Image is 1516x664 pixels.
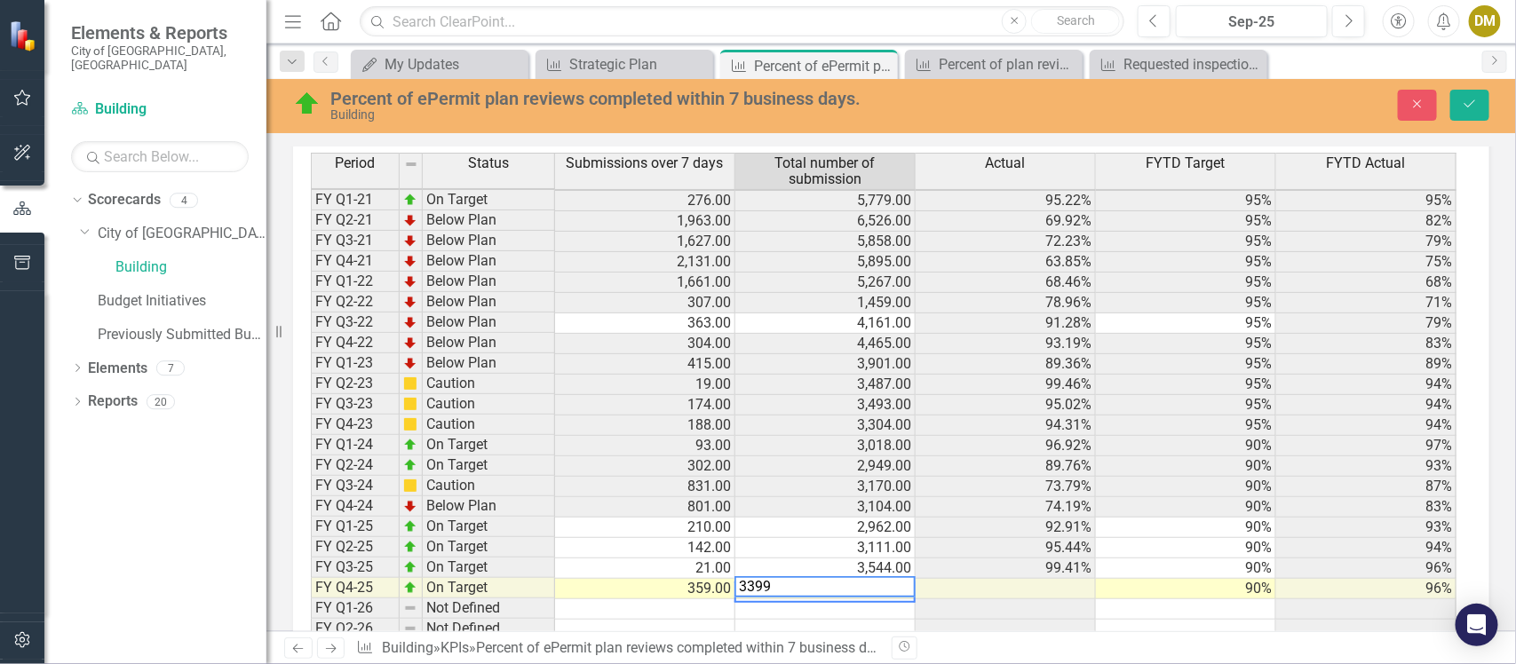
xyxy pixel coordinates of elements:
[382,639,433,656] a: Building
[1276,190,1456,211] td: 95%
[735,334,916,354] td: 4,465.00
[403,560,417,574] img: zOikAAAAAElFTkSuQmCC
[423,394,555,415] td: Caution
[1276,415,1456,436] td: 94%
[555,354,735,375] td: 415.00
[423,415,555,435] td: Caution
[916,190,1096,211] td: 95.22%
[1096,477,1276,497] td: 90%
[555,273,735,293] td: 1,661.00
[1096,497,1276,518] td: 90%
[1276,538,1456,558] td: 94%
[403,499,417,513] img: TnMDeAgwAPMxUmUi88jYAAAAAElFTkSuQmCC
[311,394,400,415] td: FY Q3-23
[555,518,735,538] td: 210.00
[916,456,1096,477] td: 89.76%
[423,333,555,353] td: Below Plan
[441,639,469,656] a: KPIs
[311,312,400,333] td: FY Q3-22
[735,558,916,579] td: 3,544.00
[71,99,249,120] a: Building
[1176,5,1328,37] button: Sep-25
[916,436,1096,456] td: 96.92%
[403,397,417,411] img: cBAA0RP0Y6D5n+AAAAAElFTkSuQmCC
[916,497,1096,518] td: 74.19%
[1276,232,1456,252] td: 79%
[735,456,916,477] td: 2,949.00
[9,20,40,51] img: ClearPoint Strategy
[1276,252,1456,273] td: 75%
[156,360,185,375] div: 7
[1276,477,1456,497] td: 87%
[311,292,400,312] td: FY Q2-22
[311,517,400,537] td: FY Q1-25
[1096,518,1276,538] td: 90%
[311,578,400,598] td: FY Q4-25
[423,619,555,639] td: Not Defined
[1096,579,1276,599] td: 90%
[88,391,138,412] a: Reports
[1276,293,1456,313] td: 71%
[311,537,400,557] td: FY Q2-25
[1276,313,1456,334] td: 79%
[916,518,1096,538] td: 92.91%
[403,438,417,452] img: zOikAAAAAElFTkSuQmCC
[423,476,555,496] td: Caution
[403,315,417,329] img: TnMDeAgwAPMxUmUi88jYAAAAAElFTkSuQmCC
[916,477,1096,497] td: 73.79%
[403,458,417,472] img: zOikAAAAAElFTkSuQmCC
[1096,190,1276,211] td: 95%
[1096,334,1276,354] td: 95%
[555,252,735,273] td: 2,131.00
[555,497,735,518] td: 801.00
[916,375,1096,395] td: 99.46%
[1096,375,1276,395] td: 95%
[1096,436,1276,456] td: 90%
[88,359,147,379] a: Elements
[98,224,266,244] a: City of [GEOGRAPHIC_DATA]
[311,557,400,578] td: FY Q3-25
[423,312,555,333] td: Below Plan
[540,53,709,75] a: Strategic Plan
[739,155,911,186] span: Total number of submission
[311,476,400,496] td: FY Q3-24
[916,354,1096,375] td: 89.36%
[555,415,735,436] td: 188.00
[735,273,916,293] td: 5,267.00
[71,22,249,43] span: Elements & Reports
[403,601,417,615] img: 8DAGhfEEPCf229AAAAAElFTkSuQmCC
[88,190,161,210] a: Scorecards
[1276,497,1456,518] td: 83%
[423,353,555,374] td: Below Plan
[1456,604,1498,646] div: Open Intercom Messenger
[735,211,916,232] td: 6,526.00
[567,155,724,171] span: Submissions over 7 days
[423,435,555,455] td: On Target
[423,537,555,557] td: On Target
[311,210,400,231] td: FY Q2-21
[555,395,735,415] td: 174.00
[1057,13,1095,28] span: Search
[311,272,400,292] td: FY Q1-22
[1096,456,1276,477] td: 90%
[423,231,555,251] td: Below Plan
[1469,5,1501,37] button: DM
[555,477,735,497] td: 831.00
[916,538,1096,558] td: 95.44%
[1096,252,1276,273] td: 95%
[403,417,417,431] img: cBAA0RP0Y6D5n+AAAAAElFTkSuQmCC
[735,354,916,375] td: 3,901.00
[115,257,266,278] a: Building
[754,55,893,77] div: Percent of ePermit plan reviews completed within 7 business days.
[423,598,555,619] td: Not Defined
[423,272,555,292] td: Below Plan
[311,231,400,251] td: FY Q3-21
[403,233,417,248] img: TnMDeAgwAPMxUmUi88jYAAAAAElFTkSuQmCC
[403,193,417,207] img: zOikAAAAAElFTkSuQmCC
[735,415,916,436] td: 3,304.00
[1276,395,1456,415] td: 94%
[71,141,249,172] input: Search Below...
[385,53,524,75] div: My Updates
[403,519,417,534] img: zOikAAAAAElFTkSuQmCC
[403,295,417,309] img: TnMDeAgwAPMxUmUi88jYAAAAAElFTkSuQmCC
